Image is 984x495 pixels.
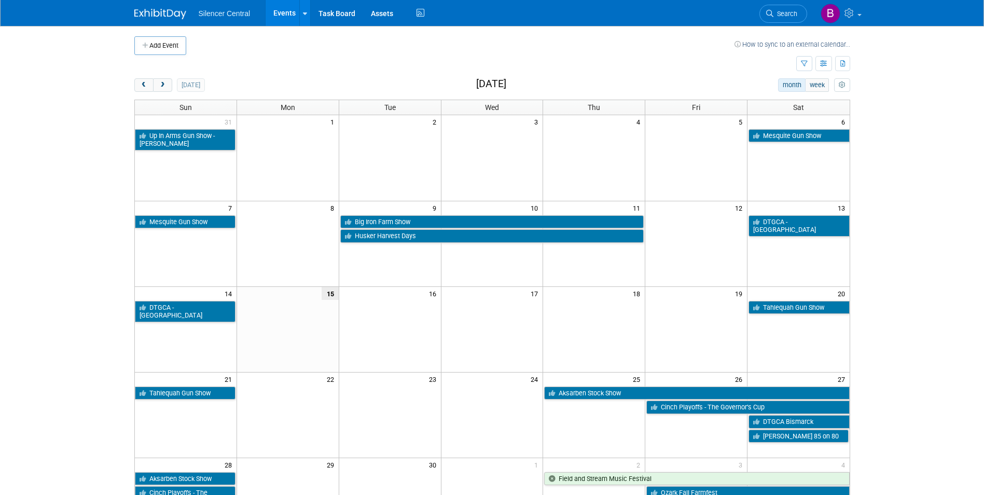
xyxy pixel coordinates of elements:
span: 6 [840,115,850,128]
a: Aksarben Stock Show [135,472,235,486]
button: prev [134,78,154,92]
span: 9 [432,201,441,214]
span: 2 [635,458,645,471]
span: 15 [322,287,339,300]
a: Field and Stream Music Festival [544,472,849,486]
span: 21 [224,373,237,386]
a: DTGCA Bismarck [749,415,849,429]
button: week [805,78,829,92]
span: 24 [530,373,543,386]
span: 4 [635,115,645,128]
span: 2 [432,115,441,128]
a: Mesquite Gun Show [135,215,235,229]
span: 20 [837,287,850,300]
span: 16 [428,287,441,300]
span: Sat [793,103,804,112]
span: 1 [329,115,339,128]
span: 14 [224,287,237,300]
span: 1 [533,458,543,471]
span: 18 [632,287,645,300]
a: Aksarben Stock Show [544,387,849,400]
a: Up In Arms Gun Show - [PERSON_NAME] [135,129,235,150]
a: Cinch Playoffs - The Governor’s Cup [646,401,849,414]
a: DTGCA - [GEOGRAPHIC_DATA] [135,301,235,322]
a: Search [759,5,807,23]
img: Billee Page [821,4,840,23]
span: 28 [224,458,237,471]
span: 7 [227,201,237,214]
span: 12 [734,201,747,214]
button: myCustomButton [834,78,850,92]
span: Silencer Central [199,9,251,18]
span: 31 [224,115,237,128]
span: Fri [692,103,700,112]
button: next [153,78,172,92]
span: 26 [734,373,747,386]
span: 25 [632,373,645,386]
span: Mon [281,103,295,112]
span: 10 [530,201,543,214]
a: How to sync to an external calendar... [734,40,850,48]
span: 17 [530,287,543,300]
button: [DATE] [177,78,204,92]
span: 8 [329,201,339,214]
a: Tahlequah Gun Show [135,387,235,400]
a: DTGCA - [GEOGRAPHIC_DATA] [749,215,849,237]
span: 27 [837,373,850,386]
a: Mesquite Gun Show [749,129,849,143]
span: 3 [533,115,543,128]
span: 23 [428,373,441,386]
a: Big Iron Farm Show [340,215,644,229]
span: Sun [179,103,192,112]
button: month [778,78,806,92]
span: Search [773,10,797,18]
a: Tahlequah Gun Show [749,301,849,314]
span: Thu [588,103,600,112]
span: 5 [738,115,747,128]
a: Husker Harvest Days [340,229,644,243]
img: ExhibitDay [134,9,186,19]
span: 29 [326,458,339,471]
a: [PERSON_NAME] 85 on 80 [749,430,848,443]
span: Tue [384,103,396,112]
i: Personalize Calendar [839,82,846,89]
h2: [DATE] [476,78,506,90]
span: 11 [632,201,645,214]
span: 4 [840,458,850,471]
button: Add Event [134,36,186,55]
span: 30 [428,458,441,471]
span: 13 [837,201,850,214]
span: Wed [485,103,499,112]
span: 19 [734,287,747,300]
span: 22 [326,373,339,386]
span: 3 [738,458,747,471]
